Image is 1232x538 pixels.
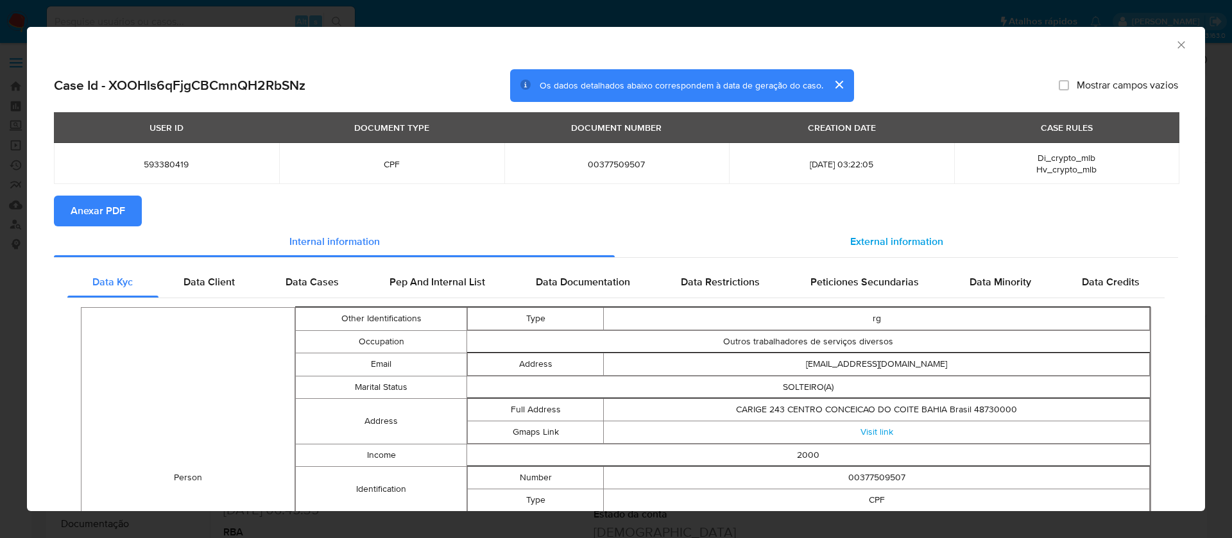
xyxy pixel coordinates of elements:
span: Data Kyc [92,274,133,289]
td: [EMAIL_ADDRESS][DOMAIN_NAME] [604,353,1150,375]
span: Data Documentation [536,274,630,289]
td: Type [467,489,604,511]
div: USER ID [142,117,191,139]
span: Data Credits [1082,274,1140,289]
span: Peticiones Secundarias [810,274,919,289]
span: Pep And Internal List [389,274,485,289]
td: 2000 [466,444,1150,466]
td: Occupation [296,330,466,353]
td: CARIGE 243 CENTRO CONCEICAO DO COITE BAHIA Brasil 48730000 [604,398,1150,421]
div: Detailed internal info [67,267,1165,298]
div: CASE RULES [1033,117,1100,139]
span: 593380419 [69,158,264,170]
span: Data Minority [970,274,1031,289]
span: Data Client [184,274,235,289]
td: Number [467,466,604,489]
span: Anexar PDF [71,197,125,225]
span: Os dados detalhados abaixo correspondem à data de geração do caso. [540,79,823,92]
span: Mostrar campos vazios [1077,79,1178,92]
td: Address [467,353,604,375]
td: rg [604,307,1150,330]
div: closure-recommendation-modal [27,27,1205,511]
td: Address [296,398,466,444]
div: DOCUMENT NUMBER [563,117,669,139]
button: cerrar [823,69,854,100]
h2: Case Id - XOOHls6qFjgCBCmnQH2RbSNz [54,77,305,94]
td: CPF [604,489,1150,511]
div: Detailed info [54,226,1178,257]
a: Visit link [860,425,893,438]
td: Other Identifications [296,307,466,330]
span: Di_crypto_mlb [1038,151,1095,164]
span: [DATE] 03:22:05 [744,158,939,170]
td: 00377509507 [604,466,1150,489]
div: CREATION DATE [800,117,884,139]
button: Anexar PDF [54,196,142,226]
span: Data Restrictions [681,274,760,289]
div: DOCUMENT TYPE [346,117,437,139]
td: Gmaps Link [467,421,604,443]
td: Income [296,444,466,466]
td: Outros trabalhadores de serviços diversos [466,330,1150,353]
td: Type [467,307,604,330]
input: Mostrar campos vazios [1059,80,1069,90]
td: Marital Status [296,376,466,398]
span: 00377509507 [520,158,714,170]
span: Hv_crypto_mlb [1036,163,1097,176]
td: SOLTEIRO(A) [466,376,1150,398]
td: Identification [296,466,466,512]
button: Fechar a janela [1175,38,1186,50]
span: Internal information [289,234,380,249]
td: Full Address [467,398,604,421]
td: Email [296,353,466,376]
span: Data Cases [286,274,339,289]
span: External information [850,234,943,249]
span: CPF [295,158,489,170]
